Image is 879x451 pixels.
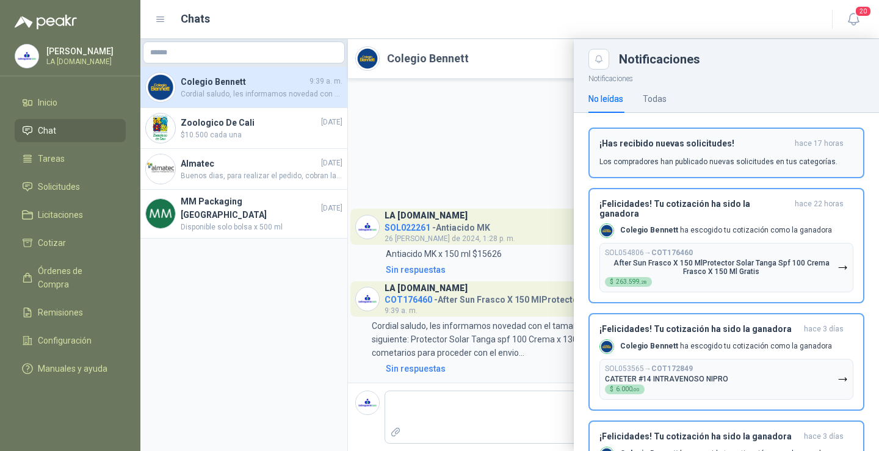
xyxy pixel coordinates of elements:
p: [PERSON_NAME] [46,47,123,56]
img: Company Logo [600,224,613,237]
span: 20 [855,5,872,17]
span: Cotizar [38,236,66,250]
div: No leídas [588,92,623,106]
p: ha escogido tu cotización como la ganadora [620,225,832,236]
p: SOL054806 → [605,248,693,258]
p: Notificaciones [574,70,879,85]
p: LA [DOMAIN_NAME] [46,58,123,65]
span: Órdenes de Compra [38,264,114,291]
span: hace 22 horas [795,199,844,218]
img: Company Logo [600,340,613,353]
div: Todas [643,92,667,106]
h3: ¡Felicidades! Tu cotización ha sido la ganadora [599,199,790,218]
span: hace 17 horas [795,139,844,149]
a: Órdenes de Compra [15,259,126,296]
b: COT176460 [651,248,693,257]
h3: ¡Felicidades! Tu cotización ha sido la ganadora [599,431,799,442]
span: Remisiones [38,306,83,319]
p: SOL053565 → [605,364,693,373]
b: Colegio Bennett [620,342,678,350]
span: Configuración [38,334,92,347]
button: Close [588,49,609,70]
a: Chat [15,119,126,142]
p: After Sun Frasco X 150 MlProtector Solar Tanga Spf 100 Crema Frasco X 150 Ml Gratis [605,259,837,276]
span: ,28 [640,280,647,285]
button: SOL054806→COT176460After Sun Frasco X 150 MlProtector Solar Tanga Spf 100 Crema Frasco X 150 Ml G... [599,243,853,292]
span: 263.599 [616,279,647,285]
h1: Chats [181,10,210,27]
b: Colegio Bennett [620,226,678,234]
a: Configuración [15,329,126,352]
a: Manuales y ayuda [15,357,126,380]
img: Company Logo [15,45,38,68]
a: Cotizar [15,231,126,254]
span: Manuales y ayuda [38,362,107,375]
span: Tareas [38,152,65,165]
a: Inicio [15,91,126,114]
span: Solicitudes [38,180,80,193]
img: Logo peakr [15,15,77,29]
span: hace 3 días [804,324,844,334]
div: $ [605,384,645,394]
button: ¡Felicidades! Tu cotización ha sido la ganadorahace 3 días Company LogoColegio Bennett ha escogid... [588,313,864,411]
button: SOL053565→COT172849CATETER #14 INTRAVENOSO NIPRO$6.000,00 [599,359,853,400]
a: Remisiones [15,301,126,324]
div: Notificaciones [619,53,864,65]
p: ha escogido tu cotización como la ganadora [620,341,832,352]
span: Licitaciones [38,208,83,222]
button: ¡Has recibido nuevas solicitudes!hace 17 horas Los compradores han publicado nuevas solicitudes e... [588,128,864,178]
span: hace 3 días [804,431,844,442]
b: COT172849 [651,364,693,373]
span: Inicio [38,96,57,109]
p: Los compradores han publicado nuevas solicitudes en tus categorías. [599,156,837,167]
button: 20 [842,9,864,31]
span: 6.000 [616,386,640,392]
a: Licitaciones [15,203,126,226]
button: ¡Felicidades! Tu cotización ha sido la ganadorahace 22 horas Company LogoColegio Bennett ha escog... [588,188,864,303]
h3: ¡Has recibido nuevas solicitudes! [599,139,790,149]
span: ,00 [632,387,640,392]
a: Solicitudes [15,175,126,198]
span: Chat [38,124,56,137]
a: Tareas [15,147,126,170]
div: $ [605,277,652,287]
p: CATETER #14 INTRAVENOSO NIPRO [605,375,728,383]
h3: ¡Felicidades! Tu cotización ha sido la ganadora [599,324,799,334]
